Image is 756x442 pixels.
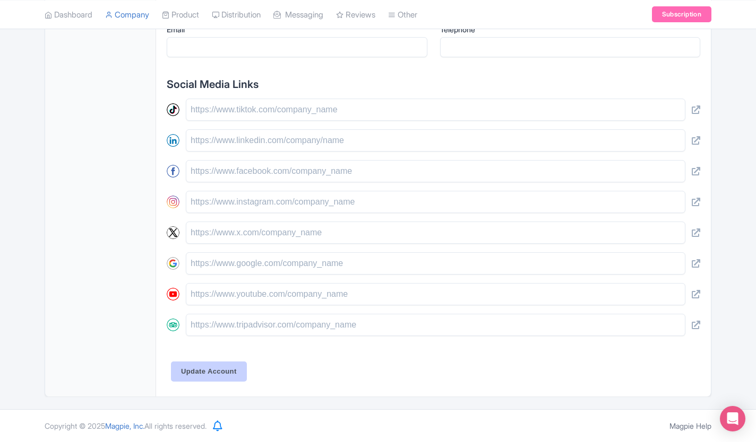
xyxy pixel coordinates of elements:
span: Telephone [440,25,475,34]
img: facebook-round-01-50ddc191f871d4ecdbe8252d2011563a.svg [167,165,179,178]
input: https://www.tiktok.com/company_name [186,99,685,121]
img: google-round-01-4c7ae292eccd65b64cc32667544fd5c1.svg [167,257,179,270]
input: https://www.x.com/company_name [186,222,685,244]
img: x-round-01-2a040f8114114d748f4f633894d6978b.svg [167,226,179,239]
input: https://www.tripadvisor.com/company_name [186,314,685,336]
img: youtube-round-01-0acef599b0341403c37127b094ecd7da.svg [167,288,179,300]
img: tiktok-round-01-ca200c7ba8d03f2cade56905edf8567d.svg [167,103,179,116]
div: Copyright © 2025 All rights reserved. [38,420,213,431]
input: https://www.linkedin.com/company/name [186,129,685,152]
input: https://www.google.com/company_name [186,252,685,275]
img: tripadvisor-round-01-385d03172616b1a1306be21ef117dde3.svg [167,319,179,331]
input: https://www.youtube.com/company_name [186,283,685,305]
input: Update Account [171,361,247,382]
span: Email [167,25,185,34]
img: instagram-round-01-d873700d03cfe9216e9fb2676c2aa726.svg [167,196,179,208]
a: Magpie Help [669,421,711,430]
span: Magpie, Inc. [105,421,144,430]
h2: Social Media Links [167,78,700,90]
div: Open Intercom Messenger [720,406,745,431]
input: https://www.instagram.com/company_name [186,191,685,213]
input: https://www.facebook.com/company_name [186,160,685,182]
a: Subscription [652,6,711,22]
img: linkedin-round-01-4bc9326eb20f8e88ec4be7e8773b84b7.svg [167,134,179,147]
